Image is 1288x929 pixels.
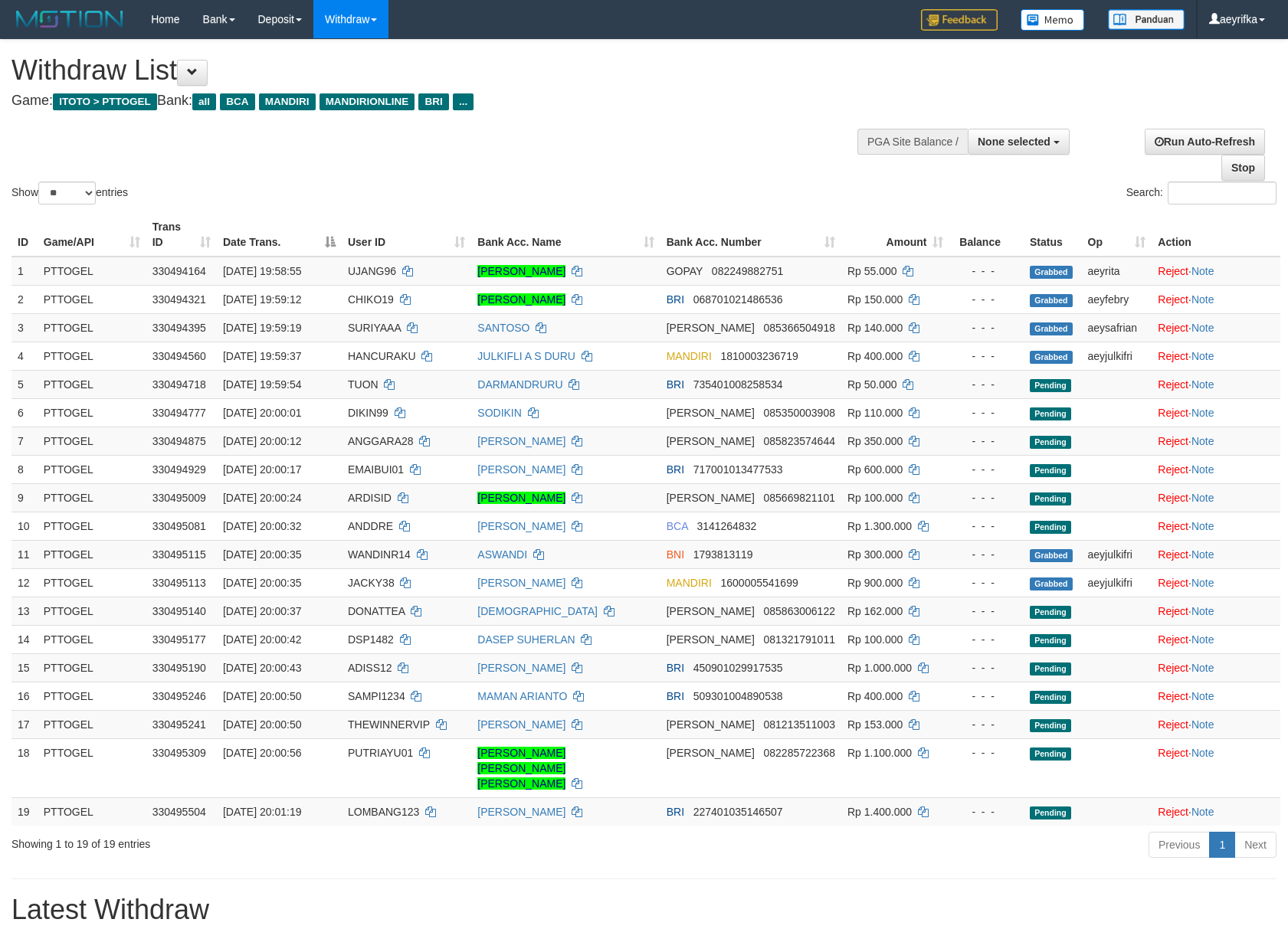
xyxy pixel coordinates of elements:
span: [DATE] 20:00:35 [223,548,301,561]
td: PTTOGEL [38,285,146,313]
span: TUON [348,378,379,391]
a: Note [1191,633,1214,646]
span: Pending [1030,606,1071,619]
td: PTTOGEL [38,738,146,797]
td: 8 [11,455,38,483]
a: [PERSON_NAME] [477,492,565,504]
span: Copy 1600005541699 to clipboard [721,577,798,589]
span: [DATE] 20:00:17 [223,463,301,476]
th: Op: activate to sort column ascending [1082,213,1152,257]
span: [DATE] 20:00:24 [223,492,301,504]
span: [DATE] 20:00:32 [223,520,301,532]
span: ANDDRE [348,520,393,532]
span: Pending [1030,719,1071,732]
span: [PERSON_NAME] [667,633,755,646]
th: ID [11,213,38,257]
td: PTTOGEL [38,653,146,682]
td: · [1152,483,1280,512]
div: PGA Site Balance / [857,129,968,155]
div: - - - [955,292,1017,307]
span: 330494164 [152,265,206,277]
span: [DATE] 20:00:42 [223,633,301,646]
span: ANGGARA28 [348,435,414,447]
span: GOPAY [667,265,703,277]
span: Pending [1030,407,1071,420]
a: Reject [1158,577,1188,589]
a: Note [1191,435,1214,447]
span: ITOTO > PTTOGEL [53,93,157,110]
td: · [1152,285,1280,313]
a: Reject [1158,463,1188,476]
a: Next [1234,832,1277,858]
span: BRI [667,463,684,476]
h1: Withdraw List [11,55,844,86]
span: Grabbed [1030,266,1073,279]
span: Rp 110.000 [847,407,903,419]
span: Grabbed [1030,351,1073,364]
span: [DATE] 20:00:50 [223,718,301,731]
span: Pending [1030,464,1071,477]
span: Rp 55.000 [847,265,897,277]
span: Grabbed [1030,322,1073,335]
span: Grabbed [1030,577,1073,590]
span: [DATE] 20:00:37 [223,605,301,617]
div: - - - [955,575,1017,590]
th: Status [1024,213,1082,257]
span: 330495140 [152,605,206,617]
td: PTTOGEL [38,398,146,427]
a: [PERSON_NAME] [477,718,565,731]
a: Reject [1158,520,1188,532]
span: BCA [220,93,254,110]
a: Reject [1158,662,1188,674]
span: EMAIBUI01 [348,463,404,476]
span: Rp 150.000 [847,293,903,306]
span: [PERSON_NAME] [667,747,755,759]
td: 2 [11,285,38,313]
span: Copy 509301004890538 to clipboard [693,690,783,702]
div: - - - [955,518,1017,534]
span: [DATE] 20:00:56 [223,747,301,759]
a: Reject [1158,690,1188,702]
span: BRI [667,690,684,702]
span: Copy 082249882751 to clipboard [712,265,783,277]
span: Rp 1.100.000 [847,747,912,759]
span: Grabbed [1030,549,1073,562]
span: all [192,93,216,110]
span: ARDISID [348,492,392,504]
img: MOTION_logo.png [11,8,128,31]
div: - - - [955,547,1017,562]
td: aeyjulkifri [1082,568,1152,597]
div: - - - [955,263,1017,279]
th: Bank Acc. Number: activate to sort column ascending [660,213,841,257]
a: Note [1191,520,1214,532]
th: Date Trans.: activate to sort column descending [217,213,342,257]
span: UJANG96 [348,265,396,277]
td: 1 [11,257,38,286]
span: Copy 450901029917535 to clipboard [693,662,783,674]
td: 3 [11,313,38,342]
a: Note [1191,492,1214,504]
td: 13 [11,597,38,625]
a: Note [1191,463,1214,476]
a: Note [1191,378,1214,391]
a: Reject [1158,806,1188,818]
span: [PERSON_NAME] [667,322,755,334]
a: Reject [1158,265,1188,277]
span: 330494929 [152,463,206,476]
td: · [1152,710,1280,738]
a: Note [1191,350,1214,362]
a: Note [1191,293,1214,306]
td: 14 [11,625,38,653]
td: 5 [11,370,38,398]
span: 330494875 [152,435,206,447]
div: - - - [955,320,1017,335]
span: Rp 1.300.000 [847,520,912,532]
span: HANCURAKU [348,350,416,362]
a: 1 [1209,832,1235,858]
span: [PERSON_NAME] [667,435,755,447]
td: aeyfebry [1082,285,1152,313]
span: MANDIRI [667,577,712,589]
span: Rp 300.000 [847,548,903,561]
h4: Game: Bank: [11,93,844,109]
span: Pending [1030,379,1071,392]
